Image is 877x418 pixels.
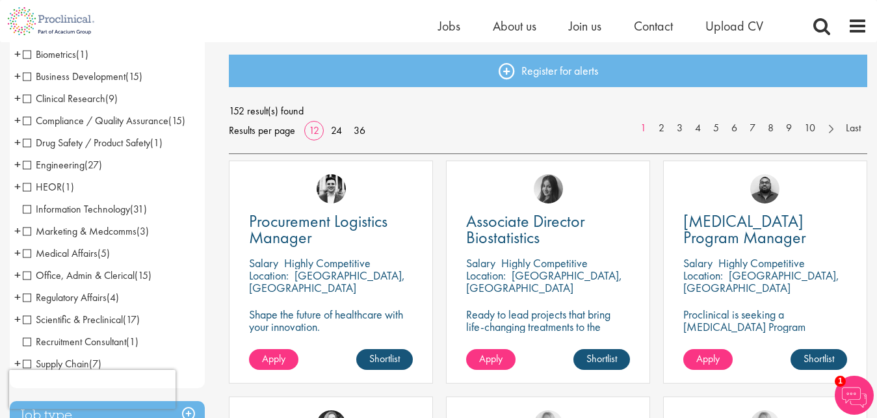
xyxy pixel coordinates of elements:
[683,268,839,295] p: [GEOGRAPHIC_DATA], [GEOGRAPHIC_DATA]
[62,180,74,194] span: (1)
[634,18,673,34] a: Contact
[466,210,585,248] span: Associate Director Biostatistics
[326,124,347,137] a: 24
[791,349,847,370] a: Shortlist
[466,308,630,370] p: Ready to lead projects that bring life-changing treatments to the world? Join our client at the f...
[23,180,74,194] span: HEOR
[14,177,21,196] span: +
[23,268,151,282] span: Office, Admin & Clerical
[534,174,563,203] img: Heidi Hennigan
[168,114,185,127] span: (15)
[23,47,88,61] span: Biometrics
[696,352,720,365] span: Apply
[249,349,298,370] a: Apply
[23,114,185,127] span: Compliance / Quality Assurance
[150,136,163,150] span: (1)
[76,47,88,61] span: (1)
[501,255,588,270] p: Highly Competitive
[9,370,176,409] iframe: reCAPTCHA
[14,66,21,86] span: +
[683,268,723,283] span: Location:
[652,121,671,136] a: 2
[718,255,805,270] p: Highly Competitive
[683,255,713,270] span: Salary
[835,376,846,387] span: 1
[107,291,119,304] span: (4)
[569,18,601,34] a: Join us
[23,224,137,238] span: Marketing & Medcomms
[23,335,126,348] span: Recruitment Consultant
[634,121,653,136] a: 1
[126,335,138,348] span: (1)
[479,352,503,365] span: Apply
[14,309,21,329] span: +
[798,121,822,136] a: 10
[249,255,278,270] span: Salary
[229,55,867,87] a: Register for alerts
[14,265,21,285] span: +
[14,155,21,174] span: +
[743,121,762,136] a: 7
[23,70,142,83] span: Business Development
[249,268,405,295] p: [GEOGRAPHIC_DATA], [GEOGRAPHIC_DATA]
[23,158,85,172] span: Engineering
[23,114,168,127] span: Compliance / Quality Assurance
[466,213,630,246] a: Associate Director Biostatistics
[23,136,163,150] span: Drug Safety / Product Safety
[249,268,289,283] span: Location:
[23,180,62,194] span: HEOR
[683,308,847,382] p: Proclinical is seeking a [MEDICAL_DATA] Program Manager to join our client's team for an exciting...
[14,88,21,108] span: +
[125,70,142,83] span: (15)
[14,354,21,373] span: +
[130,202,147,216] span: (31)
[249,308,413,333] p: Shape the future of healthcare with your innovation.
[249,210,387,248] span: Procurement Logistics Manager
[98,246,110,260] span: (5)
[14,133,21,152] span: +
[705,18,763,34] a: Upload CV
[14,221,21,241] span: +
[466,268,506,283] span: Location:
[14,111,21,130] span: +
[438,18,460,34] a: Jobs
[317,174,346,203] img: Edward Little
[23,70,125,83] span: Business Development
[14,44,21,64] span: +
[123,313,140,326] span: (17)
[23,47,76,61] span: Biometrics
[105,92,118,105] span: (9)
[670,121,689,136] a: 3
[23,136,150,150] span: Drug Safety / Product Safety
[23,291,119,304] span: Regulatory Affairs
[304,124,324,137] a: 12
[262,352,285,365] span: Apply
[23,268,135,282] span: Office, Admin & Clerical
[23,224,149,238] span: Marketing & Medcomms
[683,349,733,370] a: Apply
[229,121,295,140] span: Results per page
[23,357,101,371] span: Supply Chain
[707,121,726,136] a: 5
[573,349,630,370] a: Shortlist
[23,92,118,105] span: Clinical Research
[356,349,413,370] a: Shortlist
[493,18,536,34] a: About us
[14,287,21,307] span: +
[23,335,138,348] span: Recruitment Consultant
[85,158,102,172] span: (27)
[750,174,779,203] img: Ashley Bennett
[249,213,413,246] a: Procurement Logistics Manager
[23,246,98,260] span: Medical Affairs
[839,121,867,136] a: Last
[23,158,102,172] span: Engineering
[23,246,110,260] span: Medical Affairs
[23,202,130,216] span: Information Technology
